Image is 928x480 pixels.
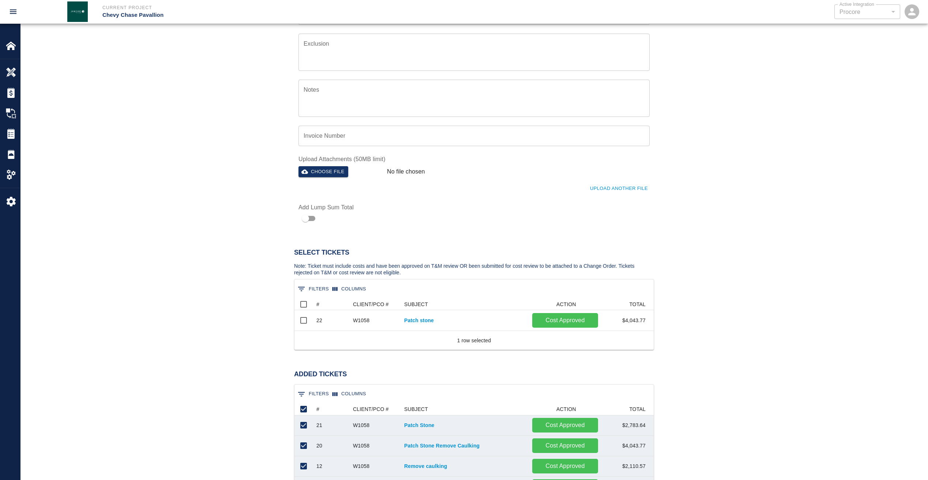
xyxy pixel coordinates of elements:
[535,421,595,430] p: Cost Approved
[404,422,525,429] a: Patch Stone
[602,415,649,436] div: $2,783.64
[316,298,319,310] div: #
[316,403,319,415] div: #
[313,298,349,310] div: #
[602,298,649,310] div: TOTAL
[629,298,646,310] div: TOTAL
[891,445,928,480] iframe: Chat Widget
[602,436,649,456] div: $4,043.77
[331,388,368,400] button: Select columns
[353,442,369,449] div: W1058
[535,441,595,450] p: Cost Approved
[353,462,369,470] div: W1058
[602,456,649,477] div: $2,110.57
[349,403,401,415] div: CLIENT/PCO #
[404,462,525,470] a: Remove caulking
[353,317,369,324] div: W1058
[535,316,595,325] p: Cost Approved
[839,8,895,16] div: Procore
[316,442,322,449] div: 20
[313,403,349,415] div: #
[102,11,504,19] p: Chevy Chase Pavallion
[316,317,322,324] div: 22
[529,298,602,310] div: ACTION
[316,422,322,429] div: 21
[404,442,525,449] a: Patch Stone Remove Caulking
[67,1,88,22] img: Janeiro Inc
[602,310,649,331] div: $4,043.77
[629,403,646,415] div: TOTAL
[294,370,654,378] h2: Added Tickets
[387,167,425,176] p: No file chosen
[602,403,649,415] div: TOTAL
[349,298,401,310] div: CLIENT/PCO #
[401,298,529,310] div: SUBJECT
[296,283,331,295] button: Show filters
[298,203,380,212] label: Add Lump Sum Total
[294,249,654,257] h2: Select Tickets
[353,403,389,415] div: CLIENT/PCO #
[457,337,491,344] div: 1 row selected
[556,298,576,310] div: ACTION
[535,462,595,471] p: Cost Approved
[294,263,654,276] h5: Note: Ticket must include costs and have been approved on T&M review OR been submitted for cost r...
[353,298,389,310] div: CLIENT/PCO #
[102,4,504,11] p: Current Project
[296,388,331,400] button: Show filters
[401,403,529,415] div: SUBJECT
[404,317,525,324] a: Patch stone
[404,298,428,310] div: SUBJECT
[839,1,874,7] label: Active Integration
[353,422,369,429] div: W1058
[316,462,322,470] div: 12
[556,403,576,415] div: ACTION
[331,283,368,295] button: Select columns
[529,403,602,415] div: ACTION
[298,166,348,178] button: Choose file
[298,155,650,163] label: Upload Attachments (50MB limit)
[404,403,428,415] div: SUBJECT
[588,183,650,194] button: Upload Another File
[4,3,22,20] button: open drawer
